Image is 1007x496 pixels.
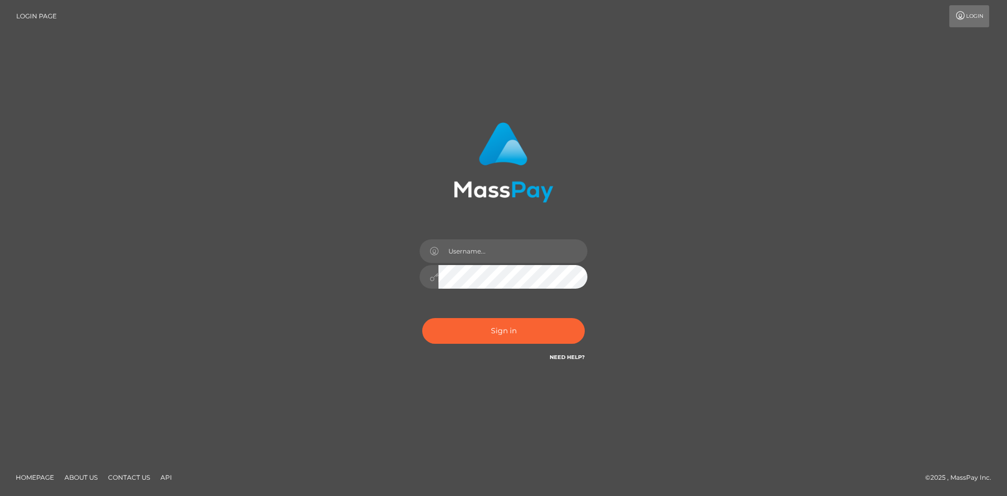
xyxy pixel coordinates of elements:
button: Sign in [422,318,585,344]
a: Login Page [16,5,57,27]
a: Homepage [12,469,58,486]
input: Username... [438,239,587,263]
a: Login [949,5,989,27]
div: © 2025 , MassPay Inc. [925,472,999,483]
a: About Us [60,469,102,486]
a: Need Help? [550,354,585,361]
a: API [156,469,176,486]
img: MassPay Login [454,122,553,203]
a: Contact Us [104,469,154,486]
